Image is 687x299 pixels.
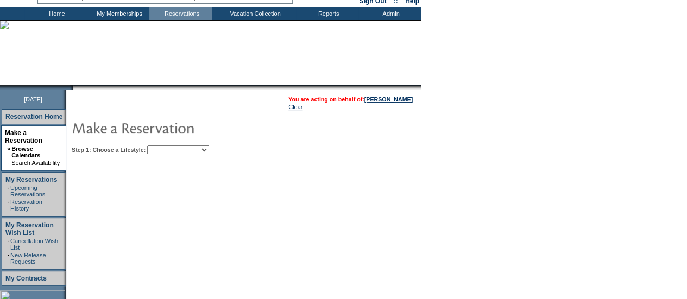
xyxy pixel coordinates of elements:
[10,185,45,198] a: Upcoming Reservations
[10,238,58,251] a: Cancellation Wish List
[8,185,9,198] td: ·
[5,113,62,120] a: Reservation Home
[72,117,289,138] img: pgTtlMakeReservation.gif
[5,176,57,183] a: My Reservations
[212,7,296,20] td: Vacation Collection
[364,96,413,103] a: [PERSON_NAME]
[11,145,40,158] a: Browse Calendars
[87,7,149,20] td: My Memberships
[24,7,87,20] td: Home
[73,85,74,90] img: blank.gif
[358,7,421,20] td: Admin
[10,252,46,265] a: New Release Requests
[72,147,146,153] b: Step 1: Choose a Lifestyle:
[149,7,212,20] td: Reservations
[70,85,73,90] img: promoShadowLeftCorner.gif
[7,145,10,152] b: »
[7,160,10,166] td: ·
[8,252,9,265] td: ·
[288,104,302,110] a: Clear
[24,96,42,103] span: [DATE]
[288,96,413,103] span: You are acting on behalf of:
[8,199,9,212] td: ·
[5,129,42,144] a: Make a Reservation
[5,221,54,237] a: My Reservation Wish List
[10,199,42,212] a: Reservation History
[296,7,358,20] td: Reports
[11,160,60,166] a: Search Availability
[5,275,47,282] a: My Contracts
[8,238,9,251] td: ·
